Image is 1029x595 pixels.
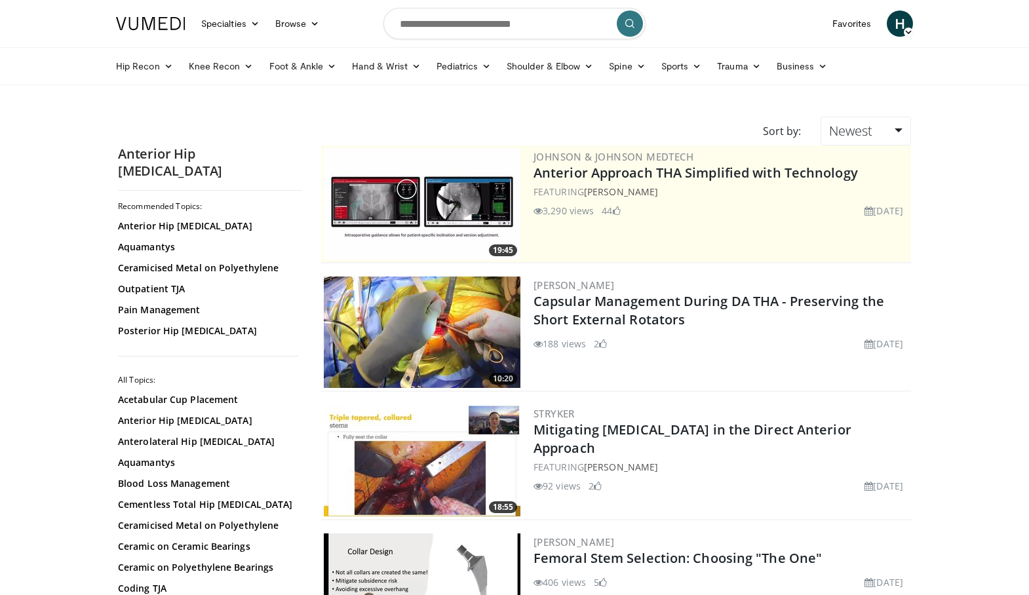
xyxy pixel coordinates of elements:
[534,292,884,328] a: Capsular Management During DA THA - Preserving the Short External Rotators
[429,53,499,79] a: Pediatrics
[324,277,520,388] a: 10:20
[887,10,913,37] a: H
[118,145,301,180] h2: Anterior Hip [MEDICAL_DATA]
[709,53,769,79] a: Trauma
[864,337,903,351] li: [DATE]
[864,204,903,218] li: [DATE]
[534,460,908,474] div: FEATURING
[108,53,181,79] a: Hip Recon
[534,278,614,292] a: [PERSON_NAME]
[534,204,594,218] li: 3,290 views
[118,393,295,406] a: Acetabular Cup Placement
[118,456,295,469] a: Aquamantys
[534,575,586,589] li: 406 views
[383,8,646,39] input: Search topics, interventions
[118,435,295,448] a: Anterolateral Hip [MEDICAL_DATA]
[118,519,295,532] a: Ceramicised Metal on Polyethylene
[753,117,811,145] div: Sort by:
[324,148,520,259] img: 06bb1c17-1231-4454-8f12-6191b0b3b81a.300x170_q85_crop-smart_upscale.jpg
[489,501,517,513] span: 18:55
[534,421,851,457] a: Mitigating [MEDICAL_DATA] in the Direct Anterior Approach
[118,220,295,233] a: Anterior Hip [MEDICAL_DATA]
[825,10,879,37] a: Favorites
[584,461,658,473] a: [PERSON_NAME]
[118,498,295,511] a: Cementless Total Hip [MEDICAL_DATA]
[534,549,822,567] a: Femoral Stem Selection: Choosing "The One"
[489,373,517,385] span: 10:20
[534,164,858,182] a: Anterior Approach THA Simplified with Technology
[324,405,520,516] a: 18:55
[262,53,345,79] a: Foot & Ankle
[489,244,517,256] span: 19:45
[829,122,872,140] span: Newest
[769,53,836,79] a: Business
[193,10,267,37] a: Specialties
[534,337,586,351] li: 188 views
[534,150,693,163] a: Johnson & Johnson MedTech
[118,375,298,385] h2: All Topics:
[821,117,911,145] a: Newest
[118,477,295,490] a: Blood Loss Management
[534,185,908,199] div: FEATURING
[594,337,607,351] li: 2
[267,10,328,37] a: Browse
[653,53,710,79] a: Sports
[534,407,575,420] a: Stryker
[118,282,295,296] a: Outpatient TJA
[324,277,520,388] img: 83d3b5cf-8293-489a-b6f6-96a1f50195cc.300x170_q85_crop-smart_upscale.jpg
[534,479,581,493] li: 92 views
[118,201,298,212] h2: Recommended Topics:
[584,185,658,198] a: [PERSON_NAME]
[864,479,903,493] li: [DATE]
[324,148,520,259] a: 19:45
[118,261,295,275] a: Ceramicised Metal on Polyethylene
[864,575,903,589] li: [DATE]
[594,575,607,589] li: 5
[602,204,620,218] li: 44
[118,540,295,553] a: Ceramic on Ceramic Bearings
[499,53,601,79] a: Shoulder & Elbow
[601,53,653,79] a: Spine
[116,17,185,30] img: VuMedi Logo
[181,53,262,79] a: Knee Recon
[589,479,602,493] li: 2
[324,405,520,516] img: 6b74bb2b-472e-4d3e-b866-15df13bf8239.300x170_q85_crop-smart_upscale.jpg
[118,240,295,254] a: Aquamantys
[118,561,295,574] a: Ceramic on Polyethylene Bearings
[118,582,295,595] a: Coding TJA
[118,414,295,427] a: Anterior Hip [MEDICAL_DATA]
[118,324,295,337] a: Posterior Hip [MEDICAL_DATA]
[344,53,429,79] a: Hand & Wrist
[118,303,295,317] a: Pain Management
[534,535,614,548] a: [PERSON_NAME]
